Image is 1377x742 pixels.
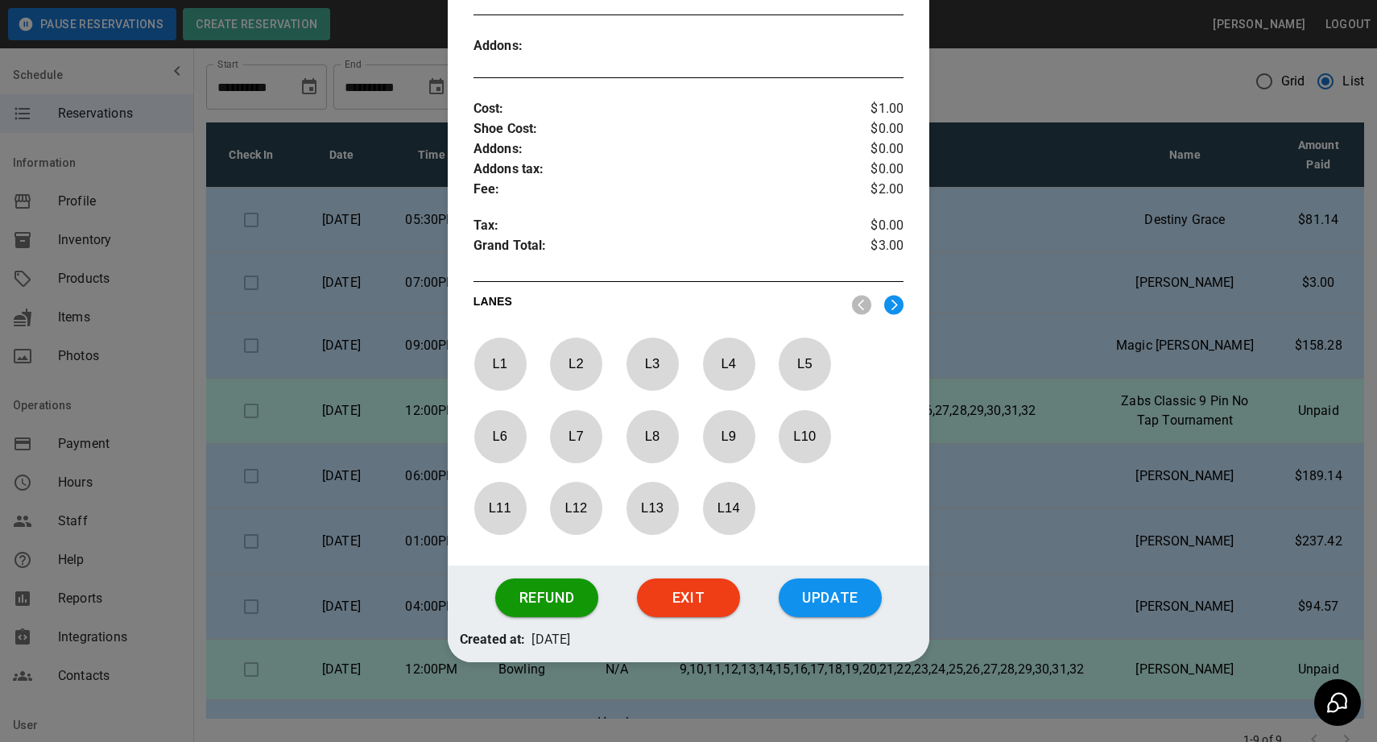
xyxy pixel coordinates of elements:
[473,139,832,160] p: Addons :
[832,216,904,236] p: $0.00
[832,119,904,139] p: $0.00
[531,630,570,650] p: [DATE]
[495,578,598,617] button: Refund
[626,345,679,383] p: L 3
[473,417,527,455] p: L 6
[832,160,904,180] p: $0.00
[778,345,831,383] p: L 5
[779,578,882,617] button: Update
[473,119,832,139] p: Shoe Cost :
[626,489,679,527] p: L 13
[473,293,840,316] p: LANES
[626,417,679,455] p: L 8
[473,489,527,527] p: L 11
[473,216,832,236] p: Tax :
[702,489,755,527] p: L 14
[473,180,832,200] p: Fee :
[549,417,602,455] p: L 7
[473,236,832,260] p: Grand Total :
[832,180,904,200] p: $2.00
[473,99,832,119] p: Cost :
[549,345,602,383] p: L 2
[832,236,904,260] p: $3.00
[473,160,832,180] p: Addons tax :
[460,630,526,650] p: Created at:
[832,99,904,119] p: $1.00
[884,295,904,315] img: right.svg
[473,345,527,383] p: L 1
[473,36,581,56] p: Addons :
[852,295,871,315] img: nav_left.svg
[832,139,904,160] p: $0.00
[637,578,740,617] button: Exit
[702,345,755,383] p: L 4
[778,417,831,455] p: L 10
[702,417,755,455] p: L 9
[549,489,602,527] p: L 12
